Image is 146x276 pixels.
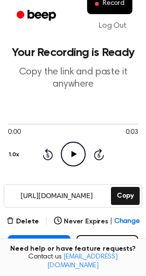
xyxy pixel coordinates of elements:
[8,47,138,58] h1: Your Recording is Ready
[6,217,39,227] button: Delete
[6,253,140,270] span: Contact us
[110,217,112,227] span: |
[54,217,140,227] button: Never Expires|Change
[8,147,22,163] button: 1.0x
[45,216,48,227] span: |
[8,66,138,91] p: Copy the link and paste it anywhere
[76,235,138,260] button: Record
[10,6,65,25] a: Beep
[8,128,20,138] span: 0:00
[89,14,136,37] a: Log Out
[114,217,140,227] span: Change
[126,128,138,138] span: 0:03
[111,187,140,205] button: Copy
[47,254,118,269] a: [EMAIL_ADDRESS][DOMAIN_NAME]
